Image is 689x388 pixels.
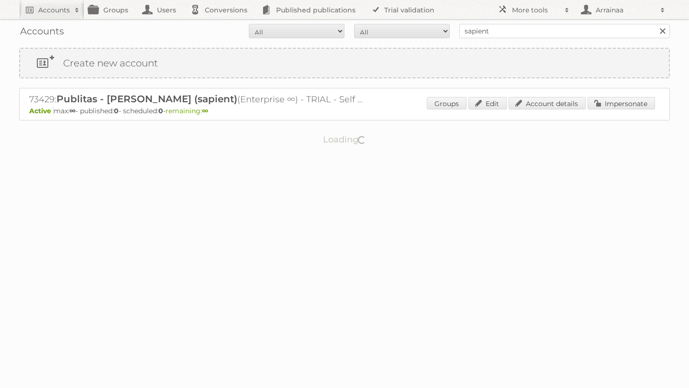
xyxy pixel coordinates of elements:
[114,107,119,115] strong: 0
[468,97,507,109] a: Edit
[29,93,364,106] h2: 73429: (Enterprise ∞) - TRIAL - Self Service
[593,5,656,15] h2: Arrainaa
[427,97,467,109] a: Groups
[158,107,163,115] strong: 0
[56,93,237,105] span: Publitas - [PERSON_NAME] (sapient)
[69,107,76,115] strong: ∞
[588,97,655,109] a: Impersonate
[38,5,70,15] h2: Accounts
[509,97,586,109] a: Account details
[20,49,669,77] a: Create new account
[29,107,54,115] span: Active
[29,107,660,115] p: max: - published: - scheduled: -
[512,5,560,15] h2: More tools
[166,107,208,115] span: remaining:
[293,130,397,149] p: Loading
[202,107,208,115] strong: ∞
